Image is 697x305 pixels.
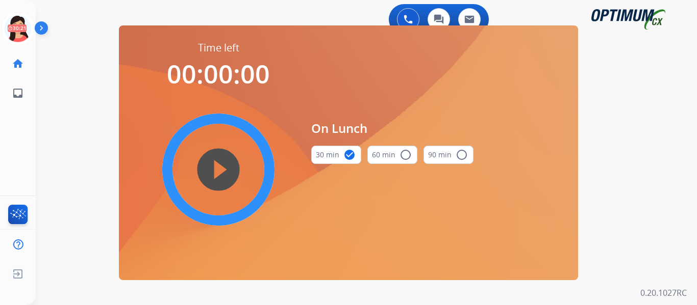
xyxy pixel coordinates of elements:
button: 60 min [367,146,417,164]
mat-icon: play_circle_filled [212,163,225,176]
mat-icon: inbox [12,87,24,99]
mat-icon: home [12,58,24,70]
span: On Lunch [311,119,474,137]
p: 0.20.1027RC [640,287,687,299]
span: Time left [198,41,239,55]
span: 00:00:00 [167,57,270,91]
button: 90 min [424,146,474,164]
mat-icon: check_circle [343,149,356,161]
mat-icon: radio_button_unchecked [400,149,412,161]
mat-icon: radio_button_unchecked [456,149,468,161]
button: 30 min [311,146,361,164]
